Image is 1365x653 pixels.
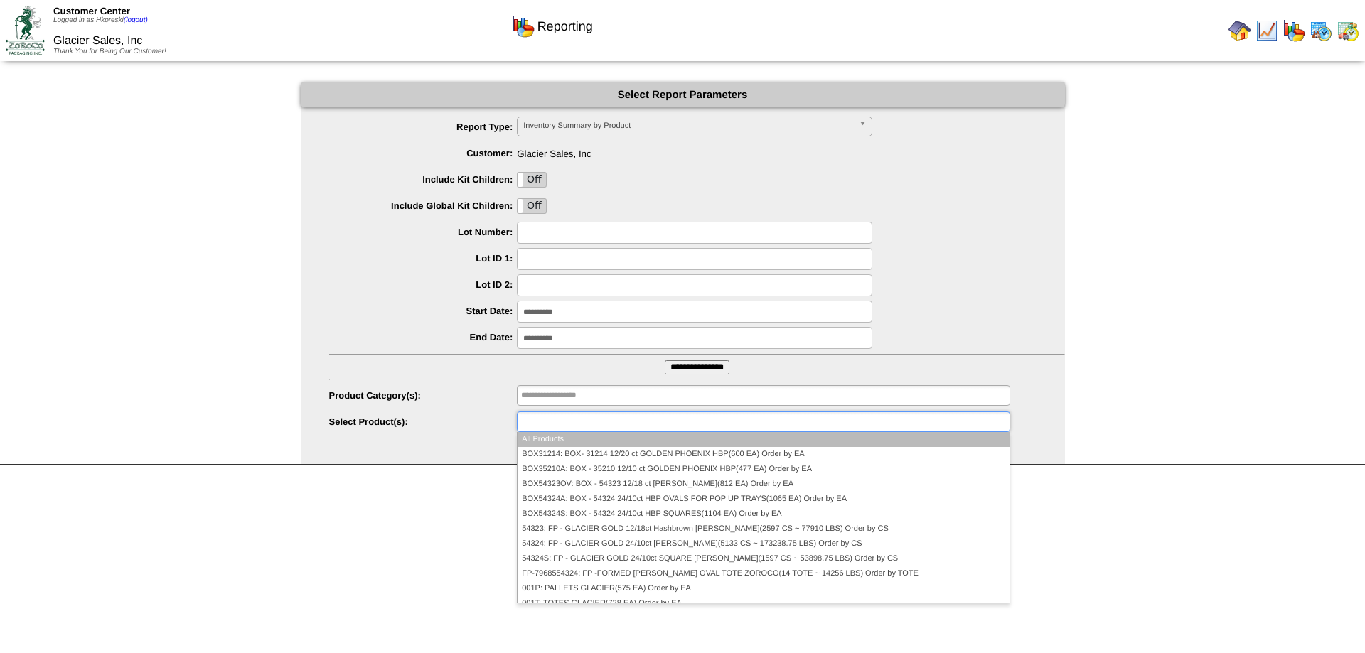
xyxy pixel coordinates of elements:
li: 001P: PALLETS GLACIER(575 EA) Order by EA [518,581,1009,596]
label: Lot Number: [329,227,518,237]
li: 54323: FP - GLACIER GOLD 12/18ct Hashbrown [PERSON_NAME](2597 CS ~ 77910 LBS) Order by CS [518,522,1009,536]
img: calendarinout.gif [1337,19,1359,42]
li: FP-7968554324: FP -FORMED [PERSON_NAME] OVAL TOTE ZOROCO(14 TOTE ~ 14256 LBS) Order by TOTE [518,566,1009,581]
img: ZoRoCo_Logo(Green%26Foil)%20jpg.webp [6,6,45,54]
a: (logout) [124,16,148,24]
li: 54324S: FP - GLACIER GOLD 24/10ct SQUARE [PERSON_NAME](1597 CS ~ 53898.75 LBS) Order by CS [518,551,1009,566]
li: BOX54323OV: BOX - 54323 12/18 ct [PERSON_NAME](812 EA) Order by EA [518,477,1009,492]
span: Inventory Summary by Product [523,117,853,134]
span: Glacier Sales, Inc [329,143,1065,159]
li: BOX35210A: BOX - 35210 12/10 ct GOLDEN PHOENIX HBP(477 EA) Order by EA [518,462,1009,477]
li: All Products [518,432,1009,447]
label: Include Global Kit Children: [329,200,518,211]
li: 001T: TOTES GLACIER(728 EA) Order by EA [518,596,1009,611]
div: OnOff [517,198,547,214]
label: Start Date: [329,306,518,316]
span: Logged in as Hkoreski [53,16,148,24]
img: graph.gif [512,15,535,38]
div: OnOff [517,172,547,188]
li: 54324: FP - GLACIER GOLD 24/10ct [PERSON_NAME](5133 CS ~ 173238.75 LBS) Order by CS [518,536,1009,551]
li: BOX54324S: BOX - 54324 24/10ct HBP SQUARES(1104 EA) Order by EA [518,507,1009,522]
label: Off [518,199,546,213]
img: line_graph.gif [1256,19,1278,42]
img: calendarprod.gif [1310,19,1332,42]
label: Customer: [329,148,518,158]
div: Select Report Parameters [301,82,1065,107]
label: Report Type: [329,122,518,132]
span: Glacier Sales, Inc [53,35,142,47]
label: Lot ID 1: [329,253,518,264]
li: BOX31214: BOX- 31214 12/20 ct GOLDEN PHOENIX HBP(600 EA) Order by EA [518,447,1009,462]
label: End Date: [329,332,518,342]
label: Off [518,173,546,187]
span: Thank You for Being Our Customer! [53,48,166,55]
img: graph.gif [1283,19,1305,42]
label: Include Kit Children: [329,174,518,185]
span: Customer Center [53,6,130,16]
label: Select Product(s): [329,416,518,427]
img: home.gif [1228,19,1251,42]
label: Lot ID 2: [329,279,518,290]
span: Reporting [537,19,593,34]
li: BOX54324A: BOX - 54324 24/10ct HBP OVALS FOR POP UP TRAYS(1065 EA) Order by EA [518,492,1009,507]
label: Product Category(s): [329,390,518,401]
